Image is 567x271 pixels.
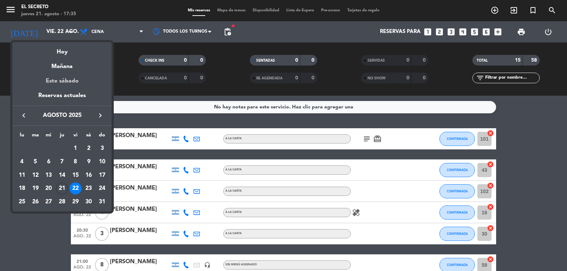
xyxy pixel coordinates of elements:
[43,182,55,194] div: 20
[16,169,28,181] div: 11
[82,169,96,182] td: 16 de agosto de 2025
[29,196,41,208] div: 26
[69,182,82,194] div: 22
[15,155,29,169] td: 4 de agosto de 2025
[94,111,107,120] button: keyboard_arrow_right
[29,131,42,142] th: martes
[15,142,69,155] td: AGO.
[42,169,55,182] td: 13 de agosto de 2025
[95,182,109,195] td: 24 de agosto de 2025
[69,156,82,168] div: 8
[42,131,55,142] th: miércoles
[83,182,95,194] div: 23
[56,182,68,194] div: 21
[16,182,28,194] div: 18
[16,156,28,168] div: 4
[16,196,28,208] div: 25
[82,142,96,155] td: 2 de agosto de 2025
[29,182,42,195] td: 19 de agosto de 2025
[83,156,95,168] div: 9
[96,196,108,208] div: 31
[55,155,69,169] td: 7 de agosto de 2025
[55,169,69,182] td: 14 de agosto de 2025
[82,182,96,195] td: 23 de agosto de 2025
[82,155,96,169] td: 9 de agosto de 2025
[12,91,112,106] div: Reservas actuales
[95,142,109,155] td: 3 de agosto de 2025
[43,196,55,208] div: 27
[43,156,55,168] div: 6
[29,182,41,194] div: 19
[15,131,29,142] th: lunes
[69,142,82,155] td: 1 de agosto de 2025
[96,142,108,154] div: 3
[69,142,82,154] div: 1
[82,195,96,209] td: 30 de agosto de 2025
[69,196,82,208] div: 29
[69,182,82,195] td: 22 de agosto de 2025
[55,131,69,142] th: jueves
[95,155,109,169] td: 10 de agosto de 2025
[30,111,94,120] span: agosto 2025
[69,155,82,169] td: 8 de agosto de 2025
[12,42,112,57] div: Hoy
[42,182,55,195] td: 20 de agosto de 2025
[96,182,108,194] div: 24
[56,169,68,181] div: 14
[95,131,109,142] th: domingo
[17,111,30,120] button: keyboard_arrow_left
[83,196,95,208] div: 30
[12,71,112,91] div: Este sábado
[83,169,95,181] div: 16
[29,155,42,169] td: 5 de agosto de 2025
[15,195,29,209] td: 25 de agosto de 2025
[95,195,109,209] td: 31 de agosto de 2025
[96,169,108,181] div: 17
[55,182,69,195] td: 21 de agosto de 2025
[96,111,105,120] i: keyboard_arrow_right
[42,155,55,169] td: 6 de agosto de 2025
[15,182,29,195] td: 18 de agosto de 2025
[82,131,96,142] th: sábado
[29,169,42,182] td: 12 de agosto de 2025
[69,131,82,142] th: viernes
[29,195,42,209] td: 26 de agosto de 2025
[43,169,55,181] div: 13
[12,57,112,71] div: Mañana
[15,169,29,182] td: 11 de agosto de 2025
[69,169,82,182] td: 15 de agosto de 2025
[83,142,95,154] div: 2
[29,169,41,181] div: 12
[42,195,55,209] td: 27 de agosto de 2025
[55,195,69,209] td: 28 de agosto de 2025
[29,156,41,168] div: 5
[96,156,108,168] div: 10
[56,156,68,168] div: 7
[69,169,82,181] div: 15
[19,111,28,120] i: keyboard_arrow_left
[56,196,68,208] div: 28
[95,169,109,182] td: 17 de agosto de 2025
[69,195,82,209] td: 29 de agosto de 2025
